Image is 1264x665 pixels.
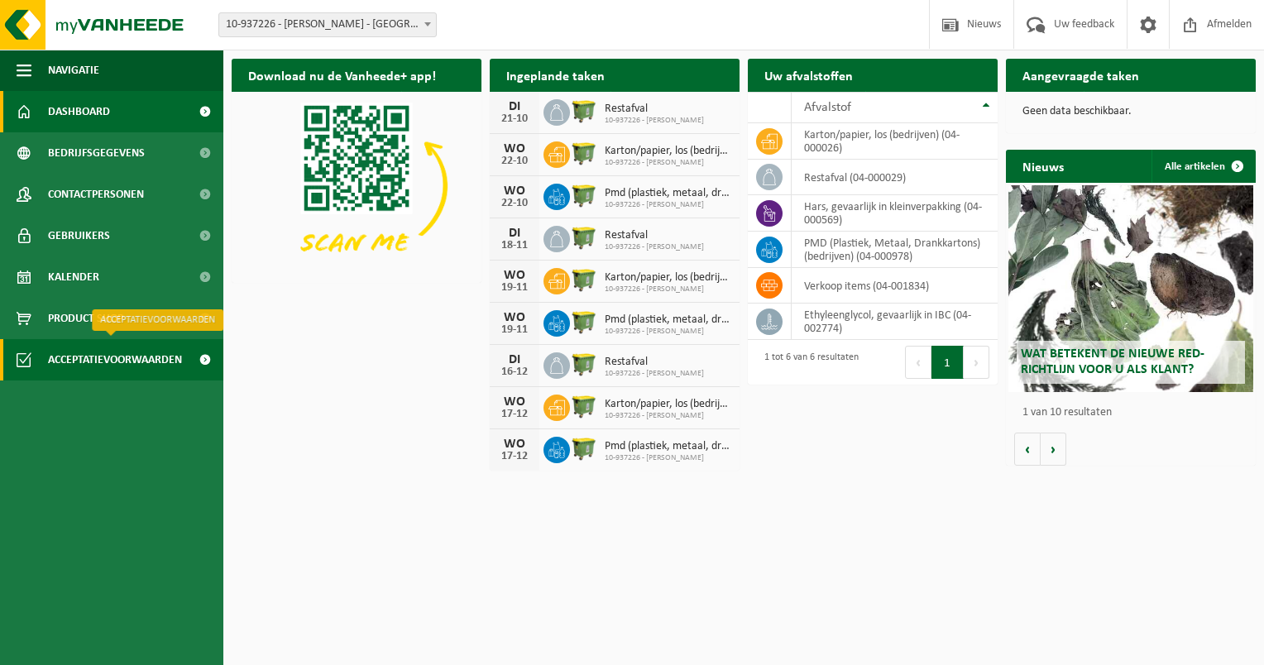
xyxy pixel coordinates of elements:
[792,195,998,232] td: hars, gevaarlijk in kleinverpakking (04-000569)
[498,269,531,282] div: WO
[48,339,182,380] span: Acceptatievoorwaarden
[498,438,531,451] div: WO
[605,453,731,463] span: 10-937226 - [PERSON_NAME]
[218,12,437,37] span: 10-937226 - ELIA-NEMOLINCK - BRUGGE
[605,145,731,158] span: Karton/papier, los (bedrijven)
[219,13,436,36] span: 10-937226 - ELIA-NEMOLINCK - BRUGGE
[605,398,731,411] span: Karton/papier, los (bedrijven)
[498,409,531,420] div: 17-12
[605,285,731,294] span: 10-937226 - [PERSON_NAME]
[498,353,531,366] div: DI
[931,346,964,379] button: 1
[232,92,481,280] img: Download de VHEPlus App
[1014,433,1041,466] button: Vorige
[605,356,704,369] span: Restafval
[605,440,731,453] span: Pmd (plastiek, metaal, drankkartons) (bedrijven)
[490,59,621,91] h2: Ingeplande taken
[1021,347,1204,376] span: Wat betekent de nieuwe RED-richtlijn voor u als klant?
[605,313,731,327] span: Pmd (plastiek, metaal, drankkartons) (bedrijven)
[498,100,531,113] div: DI
[48,174,144,215] span: Contactpersonen
[605,369,704,379] span: 10-937226 - [PERSON_NAME]
[498,113,531,125] div: 21-10
[498,282,531,294] div: 19-11
[570,266,598,294] img: WB-1100-HPE-GN-50
[605,327,731,337] span: 10-937226 - [PERSON_NAME]
[1006,59,1156,91] h2: Aangevraagde taken
[748,59,869,91] h2: Uw afvalstoffen
[605,411,731,421] span: 10-937226 - [PERSON_NAME]
[964,346,989,379] button: Next
[570,223,598,251] img: WB-1100-HPE-GN-50
[498,395,531,409] div: WO
[804,101,851,114] span: Afvalstof
[232,59,452,91] h2: Download nu de Vanheede+ app!
[48,132,145,174] span: Bedrijfsgegevens
[48,256,99,298] span: Kalender
[1041,433,1066,466] button: Volgende
[48,50,99,91] span: Navigatie
[605,187,731,200] span: Pmd (plastiek, metaal, drankkartons) (bedrijven)
[498,366,531,378] div: 16-12
[605,200,731,210] span: 10-937226 - [PERSON_NAME]
[605,229,704,242] span: Restafval
[498,324,531,336] div: 19-11
[570,308,598,336] img: WB-1100-HPE-GN-50
[792,304,998,340] td: Ethyleenglycol, gevaarlijk in IBC (04-002774)
[1006,150,1080,182] h2: Nieuws
[1151,150,1254,183] a: Alle artikelen
[570,392,598,420] img: WB-1100-HPE-GN-50
[48,298,123,339] span: Product Shop
[756,344,859,380] div: 1 tot 6 van 6 resultaten
[605,271,731,285] span: Karton/papier, los (bedrijven)
[570,139,598,167] img: WB-1100-HPE-GN-50
[498,451,531,462] div: 17-12
[570,434,598,462] img: WB-1100-HPE-GN-50
[792,123,998,160] td: karton/papier, los (bedrijven) (04-000026)
[905,346,931,379] button: Previous
[605,103,704,116] span: Restafval
[498,155,531,167] div: 22-10
[605,242,704,252] span: 10-937226 - [PERSON_NAME]
[498,184,531,198] div: WO
[1022,106,1239,117] p: Geen data beschikbaar.
[605,158,731,168] span: 10-937226 - [PERSON_NAME]
[498,227,531,240] div: DI
[1022,407,1247,419] p: 1 van 10 resultaten
[48,215,110,256] span: Gebruikers
[792,160,998,195] td: restafval (04-000029)
[48,91,110,132] span: Dashboard
[498,142,531,155] div: WO
[498,240,531,251] div: 18-11
[570,97,598,125] img: WB-1100-HPE-GN-50
[498,311,531,324] div: WO
[498,198,531,209] div: 22-10
[1008,185,1253,392] a: Wat betekent de nieuwe RED-richtlijn voor u als klant?
[792,268,998,304] td: verkoop items (04-001834)
[605,116,704,126] span: 10-937226 - [PERSON_NAME]
[570,350,598,378] img: WB-1100-HPE-GN-50
[792,232,998,268] td: PMD (Plastiek, Metaal, Drankkartons) (bedrijven) (04-000978)
[570,181,598,209] img: WB-1100-HPE-GN-50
